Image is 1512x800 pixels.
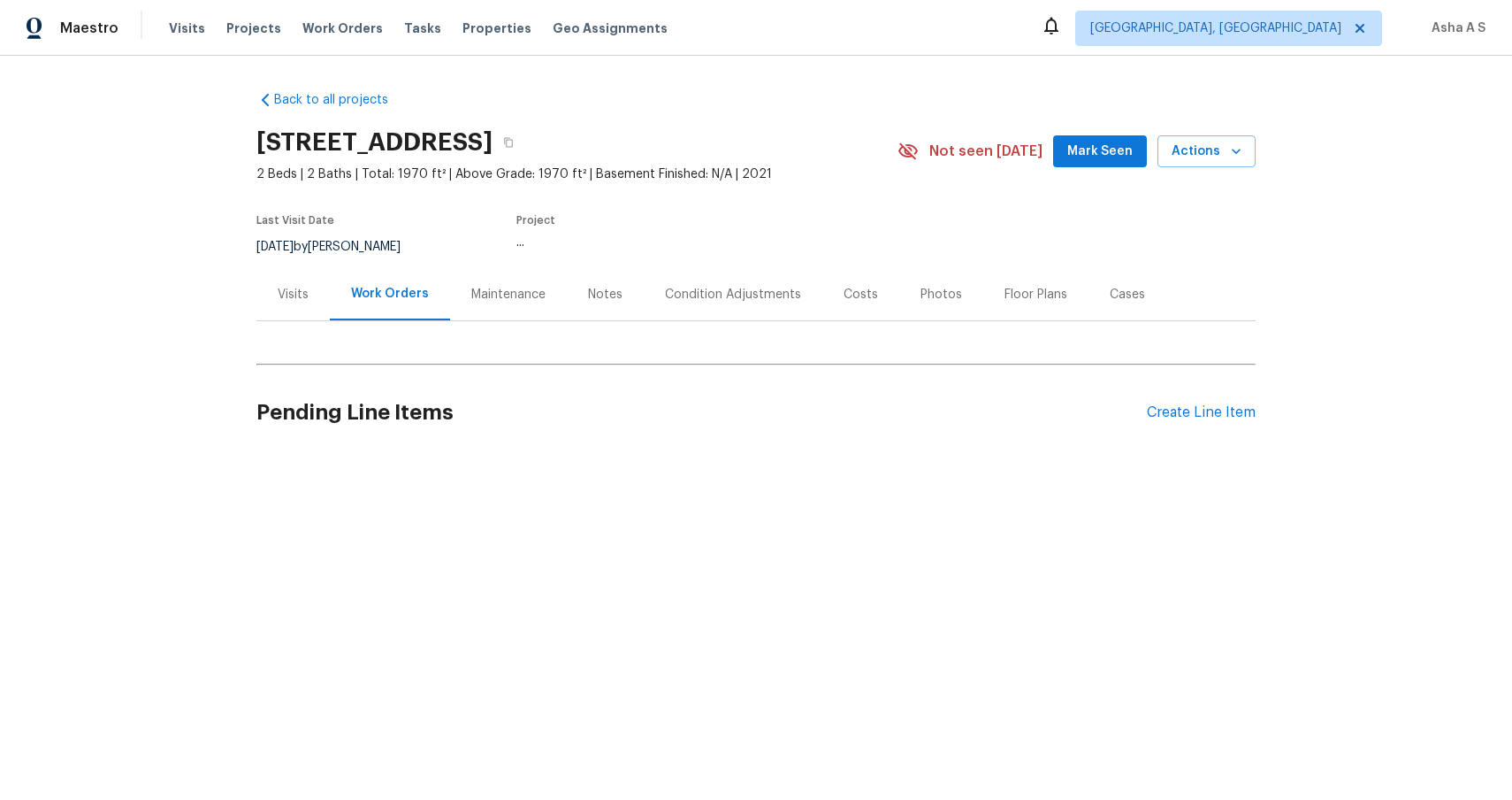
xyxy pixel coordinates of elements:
div: ... [516,236,856,249]
span: Maestro [60,19,118,37]
div: Work Orders [351,285,429,303]
span: [GEOGRAPHIC_DATA], [GEOGRAPHIC_DATA] [1090,19,1341,37]
div: Photos [920,286,962,304]
button: Actions [1157,135,1256,168]
h2: [STREET_ADDRESS] [256,134,493,151]
div: Condition Adjustments [665,286,801,304]
a: Back to all projects [256,91,426,109]
div: Maintenance [471,286,546,304]
div: Costs [844,286,878,304]
button: Copy Address [493,127,524,158]
span: Not seen [DATE] [929,142,1042,160]
button: Mark Seen [1053,135,1147,168]
h2: Pending Line Items [256,372,1147,454]
span: Geo Assignments [553,19,668,37]
span: Actions [1172,141,1241,163]
div: Create Line Item [1147,404,1256,421]
span: [DATE] [256,241,294,253]
span: Projects [226,19,281,37]
span: Project [516,215,555,226]
div: Cases [1110,286,1145,304]
div: Floor Plans [1004,286,1067,304]
div: Notes [588,286,622,304]
div: Visits [278,286,309,304]
span: Last Visit Date [256,215,334,226]
span: Work Orders [302,19,383,37]
span: Properties [462,19,531,37]
span: 2 Beds | 2 Baths | Total: 1970 ft² | Above Grade: 1970 ft² | Basement Finished: N/A | 2021 [256,165,897,183]
span: Visits [169,19,205,37]
div: by [PERSON_NAME] [256,236,422,258]
span: Mark Seen [1067,141,1133,163]
span: Tasks [404,22,441,35]
span: Asha A S [1424,19,1485,37]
